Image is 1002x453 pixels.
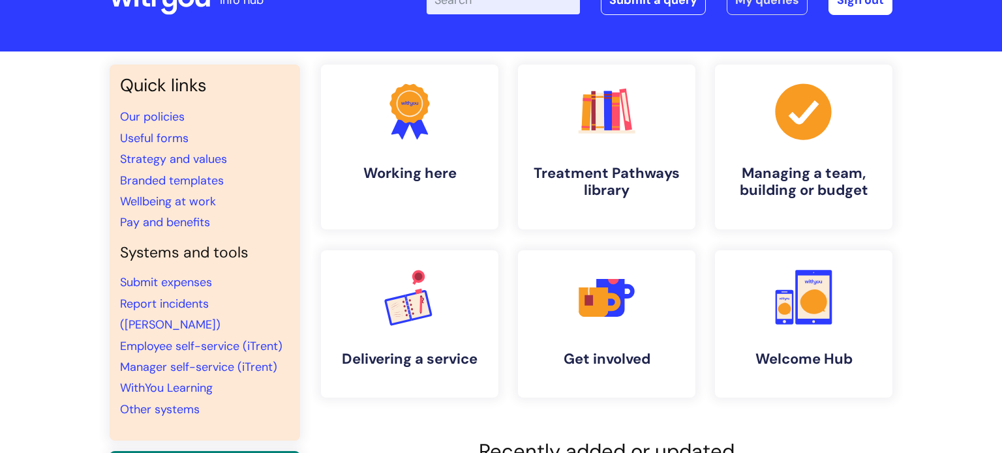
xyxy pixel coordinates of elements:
[120,244,290,262] h4: Systems and tools
[715,65,892,229] a: Managing a team, building or budget
[120,296,220,332] a: Report incidents ([PERSON_NAME])
[120,359,277,375] a: Manager self-service (iTrent)
[120,380,213,396] a: WithYou Learning
[120,402,200,417] a: Other systems
[120,214,210,230] a: Pay and benefits
[331,165,488,182] h4: Working here
[321,250,498,398] a: Delivering a service
[120,75,290,96] h3: Quick links
[321,65,498,229] a: Working here
[528,351,685,368] h4: Get involved
[120,109,185,124] a: Our policies
[518,250,695,398] a: Get involved
[528,165,685,199] h4: Treatment Pathways library
[331,351,488,368] h4: Delivering a service
[120,151,227,167] a: Strategy and values
[120,194,216,209] a: Wellbeing at work
[120,130,189,146] a: Useful forms
[715,250,892,398] a: Welcome Hub
[725,351,882,368] h4: Welcome Hub
[120,338,282,354] a: Employee self-service (iTrent)
[120,274,212,290] a: Submit expenses
[725,165,882,199] h4: Managing a team, building or budget
[518,65,695,229] a: Treatment Pathways library
[120,173,224,188] a: Branded templates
